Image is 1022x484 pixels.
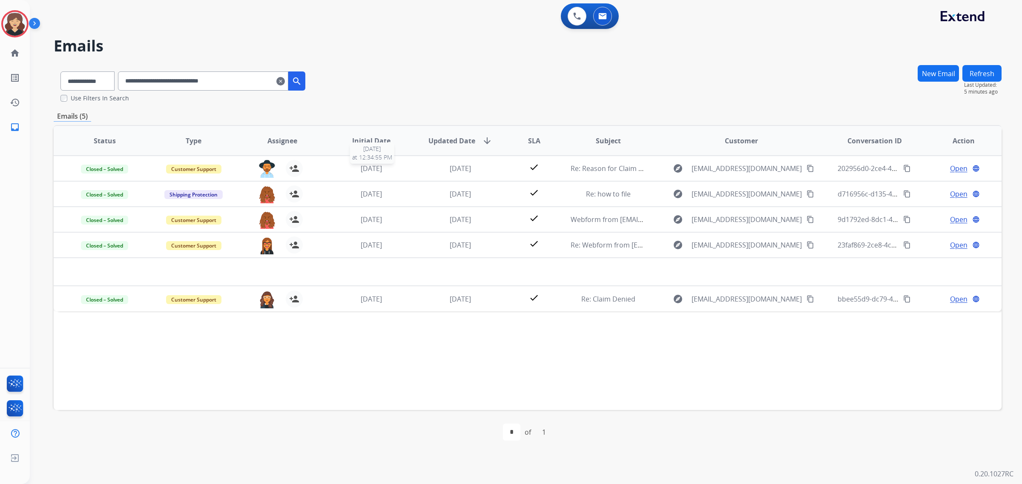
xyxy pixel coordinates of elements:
[903,295,911,303] mat-icon: content_copy
[10,73,20,83] mat-icon: list_alt
[10,48,20,58] mat-icon: home
[81,216,128,225] span: Closed – Solved
[529,293,539,303] mat-icon: check
[838,164,965,173] span: 202956d0-2ce4-437c-8d93-9aff9073837c
[586,189,631,199] span: Re: how to file
[950,189,967,199] span: Open
[361,294,382,304] span: [DATE]
[166,165,221,174] span: Customer Support
[529,188,539,198] mat-icon: check
[54,111,91,122] p: Emails (5)
[164,190,223,199] span: Shipping Protection
[94,136,116,146] span: Status
[571,215,764,224] span: Webform from [EMAIL_ADDRESS][DOMAIN_NAME] on [DATE]
[950,163,967,174] span: Open
[10,122,20,132] mat-icon: inbox
[289,240,299,250] mat-icon: person_add
[950,214,967,225] span: Open
[289,294,299,304] mat-icon: person_add
[352,136,390,146] span: Initial Date
[529,162,539,172] mat-icon: check
[166,295,221,304] span: Customer Support
[361,164,382,173] span: [DATE]
[361,240,382,250] span: [DATE]
[352,145,392,153] span: [DATE]
[450,189,471,199] span: [DATE]
[725,136,758,146] span: Customer
[807,165,814,172] mat-icon: content_copy
[950,294,967,304] span: Open
[964,88,1002,95] span: 5 minutes ago
[838,189,964,199] span: d716956c-d135-4878-82f0-127f15961f9e
[3,12,27,36] img: avatar
[950,240,967,250] span: Open
[292,76,302,86] mat-icon: search
[847,136,902,146] span: Conversation ID
[964,82,1002,88] span: Last Updated:
[903,190,911,198] mat-icon: content_copy
[972,295,980,303] mat-icon: language
[596,136,621,146] span: Subject
[692,189,802,199] span: [EMAIL_ADDRESS][DOMAIN_NAME]
[258,160,276,178] img: agent-avatar
[482,136,492,146] mat-icon: arrow_downward
[258,211,276,229] img: agent-avatar
[807,216,814,223] mat-icon: content_copy
[81,165,128,174] span: Closed – Solved
[450,164,471,173] span: [DATE]
[528,136,540,146] span: SLA
[838,215,966,224] span: 9d1792ed-8dc1-495c-9526-fef40ae5cd70
[571,164,659,173] span: Re: Reason for Claim Denial
[807,295,814,303] mat-icon: content_copy
[838,294,969,304] span: bbee55d9-dc79-4fa8-9269-84a3b7b9bfbb
[838,240,965,250] span: 23faf869-2ce8-4cc9-be6e-7aa35b278b74
[913,126,1002,156] th: Action
[673,214,683,225] mat-icon: explore
[81,241,128,250] span: Closed – Solved
[276,76,285,86] mat-icon: clear
[975,469,1013,479] p: 0.20.1027RC
[529,239,539,249] mat-icon: check
[692,240,802,250] span: [EMAIL_ADDRESS][DOMAIN_NAME]
[692,214,802,225] span: [EMAIL_ADDRESS][DOMAIN_NAME]
[81,190,128,199] span: Closed – Solved
[361,189,382,199] span: [DATE]
[267,136,297,146] span: Assignee
[903,216,911,223] mat-icon: content_copy
[673,189,683,199] mat-icon: explore
[258,290,276,308] img: agent-avatar
[692,294,802,304] span: [EMAIL_ADDRESS][DOMAIN_NAME]
[166,241,221,250] span: Customer Support
[352,153,392,162] span: at 12:34:55 PM
[289,214,299,225] mat-icon: person_add
[571,240,775,250] span: Re: Webform from [EMAIL_ADDRESS][DOMAIN_NAME] on [DATE]
[289,189,299,199] mat-icon: person_add
[525,427,531,437] div: of
[186,136,201,146] span: Type
[972,216,980,223] mat-icon: language
[258,236,276,254] img: agent-avatar
[10,97,20,108] mat-icon: history
[807,241,814,249] mat-icon: content_copy
[258,185,276,203] img: agent-avatar
[972,241,980,249] mat-icon: language
[673,240,683,250] mat-icon: explore
[535,424,553,441] div: 1
[71,94,129,102] label: Use Filters In Search
[450,294,471,304] span: [DATE]
[289,163,299,174] mat-icon: person_add
[581,294,635,304] span: Re: Claim Denied
[81,295,128,304] span: Closed – Solved
[450,240,471,250] span: [DATE]
[54,37,1002,54] h2: Emails
[673,163,683,174] mat-icon: explore
[807,190,814,198] mat-icon: content_copy
[918,65,959,82] button: New Email
[972,190,980,198] mat-icon: language
[529,213,539,223] mat-icon: check
[673,294,683,304] mat-icon: explore
[166,216,221,225] span: Customer Support
[903,165,911,172] mat-icon: content_copy
[428,136,475,146] span: Updated Date
[361,215,382,224] span: [DATE]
